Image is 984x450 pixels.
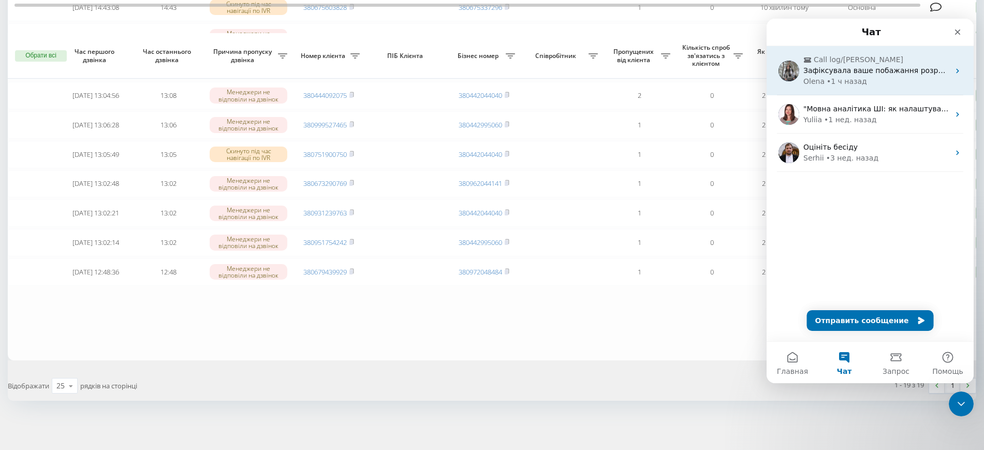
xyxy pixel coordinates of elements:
td: 1 [603,199,675,227]
span: Чат [70,349,85,356]
td: 1 [603,141,675,168]
td: 1 [603,170,675,198]
td: 0 [675,258,748,286]
a: 380442995060 [459,120,502,129]
div: Yuliia [37,96,55,107]
td: 2 години тому [748,170,820,198]
span: Час останнього дзвінка [140,48,196,64]
span: Співробітник [525,52,589,60]
td: [DATE] 13:02:48 [60,170,132,198]
div: Менеджери не відповіли на дзвінок [210,176,287,192]
button: Отправить сообщение [40,292,167,312]
iframe: Intercom live chat [949,391,974,416]
td: 0 [675,170,748,198]
td: 13:15 [132,23,204,51]
td: 12:48 [132,258,204,286]
td: 2 години тому [748,23,820,51]
td: 13:02 [132,199,204,227]
td: 0 [675,82,748,109]
span: ПІБ Клієнта [374,52,439,60]
td: [DATE] 13:06:28 [60,111,132,139]
span: рядків на сторінці [80,381,137,390]
td: 0 [675,229,748,256]
button: Помощь [155,323,207,365]
div: Менеджери не відповіли на дзвінок [210,235,287,250]
td: [DATE] 13:05:49 [60,141,132,168]
div: Менеджери не відповіли на дзвінок [210,88,287,103]
td: 2 години тому [748,141,820,168]
div: • 3 нед. назад [60,134,112,145]
td: 13:02 [132,229,204,256]
span: Помощь [166,349,197,356]
td: [DATE] 13:02:21 [60,199,132,227]
td: [DATE] 12:48:36 [60,258,132,286]
div: • 1 ч назад [60,57,100,68]
td: 0 [675,199,748,227]
span: Як довго дзвінок втрачено [756,48,812,64]
div: Serhii [37,134,57,145]
td: 13:08 [132,82,204,109]
a: 380679439929 [303,267,347,277]
td: [DATE] 13:04:56 [60,82,132,109]
td: [DATE] 13:02:14 [60,229,132,256]
span: Пропущених від клієнта [608,48,661,64]
td: 1 [675,23,748,51]
td: 0 [675,111,748,139]
img: Profile image for Yuliia [12,85,33,106]
span: Причина пропуску дзвінка [210,48,278,64]
span: Кількість спроб зв'язатись з клієнтом [681,43,733,68]
td: 1 [603,258,675,286]
td: 13:06 [132,111,204,139]
td: 0 [675,141,748,168]
td: 2 [603,82,675,109]
a: 380442044040 [459,91,502,100]
a: 380442044040 [459,32,502,41]
a: 380972048484 [459,267,502,277]
span: Номер клієнта [298,52,350,60]
div: Olena [37,57,58,68]
span: Час першого дзвінка [68,48,124,64]
td: 1 [603,229,675,256]
td: 13:02 [132,170,204,198]
span: Зафіксувала ваше побажання розробникам. На жаль, не підкажу вам точної релізу цієї доробки, бо в ... [37,48,837,56]
span: Відображати [8,381,49,390]
td: 2 години тому [748,258,820,286]
div: Менеджери не відповіли на дзвінок [210,117,287,133]
a: 380751900750 [303,150,347,159]
a: 380673290769 [303,179,347,188]
a: 380442995060 [459,238,502,247]
button: Чат [52,323,104,365]
td: 2 години тому [748,111,820,139]
td: 1 [603,111,675,139]
div: Менеджери не відповіли на дзвінок [210,29,287,45]
a: 380444092075 [303,91,347,100]
td: 13:05 [132,141,204,168]
span: Главная [10,349,41,356]
div: • 1 нед. назад [57,96,110,107]
a: 1 [945,379,960,393]
iframe: Intercom live chat [767,19,974,383]
a: 380672041530 [303,32,347,41]
img: Profile image for Serhii [12,124,33,144]
div: Менеджери не відповіли на дзвінок [210,264,287,280]
a: 380931239763 [303,208,347,217]
span: Запрос [116,349,143,356]
button: Обрати всі [15,50,67,62]
td: [DATE] 13:15:18 [60,23,132,51]
div: Скинуто під час навігації по IVR [210,147,287,162]
td: 1 [603,23,675,51]
a: 380962044141 [459,179,502,188]
td: 2 години тому [748,199,820,227]
td: 2 години тому [748,229,820,256]
span: Бізнес номер [453,52,506,60]
a: 380951754242 [303,238,347,247]
div: 25 [56,381,65,391]
button: Запрос [104,323,155,365]
a: 380442044040 [459,150,502,159]
a: 380442044040 [459,208,502,217]
div: 1 - 19 з 19 [894,380,924,390]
